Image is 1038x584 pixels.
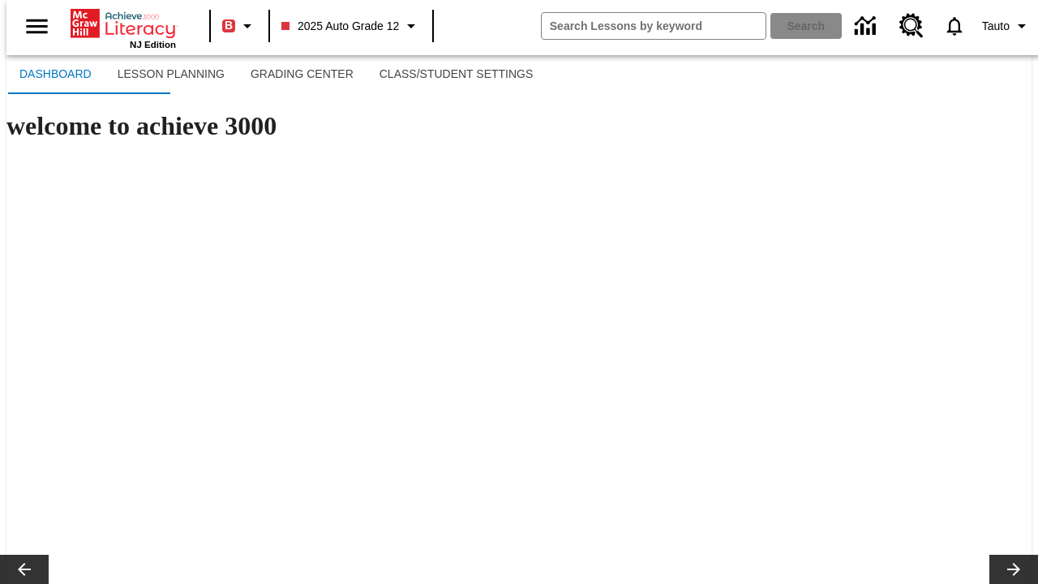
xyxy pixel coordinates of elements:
h1: welcome to achieve 3000 [6,111,1032,141]
div: SubNavbar [6,55,546,94]
span: B [225,15,233,36]
span: NJ Edition [130,40,176,49]
button: Class: 2025 Auto Grade 12, Select your class [275,11,427,41]
span: 2025 Auto Grade 12 [281,18,399,35]
div: SubNavbar [6,55,1032,94]
button: Open side menu [13,2,61,50]
button: Boost Class color is red. Change class color [216,11,264,41]
button: Profile/Settings [976,11,1038,41]
button: Grading Center [238,55,367,94]
div: Home [71,6,176,49]
input: search field [542,13,766,39]
button: Lesson Planning [105,55,238,94]
a: Home [71,7,176,40]
span: Tauto [982,18,1010,35]
a: Data Center [845,4,890,49]
a: Resource Center, Will open in new tab [890,4,933,48]
button: Lesson carousel, Next [989,555,1038,584]
button: Class/Student Settings [367,55,547,94]
button: Dashboard [6,55,105,94]
a: Notifications [933,5,976,47]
